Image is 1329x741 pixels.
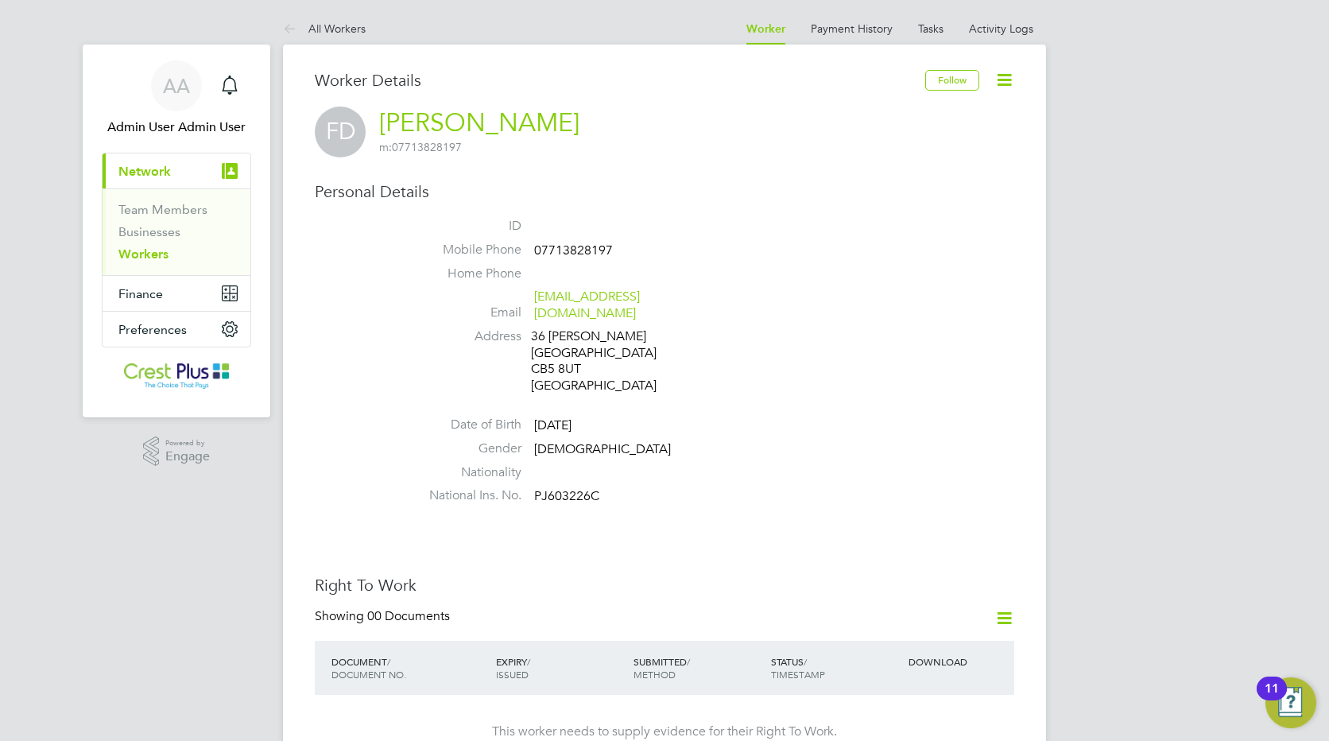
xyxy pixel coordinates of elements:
div: This worker needs to supply evidence for their Right To Work. [331,724,998,740]
span: Network [118,164,171,179]
a: Workers [118,246,169,262]
a: Go to home page [102,363,251,389]
a: Tasks [918,21,943,36]
button: Open Resource Center, 11 new notifications [1265,677,1316,728]
a: Powered byEngage [143,436,211,467]
span: METHOD [634,668,676,681]
span: / [804,655,807,668]
span: / [687,655,690,668]
nav: Main navigation [83,45,270,417]
span: [DEMOGRAPHIC_DATA] [534,441,671,457]
span: 07713828197 [379,140,462,154]
span: Engage [165,450,210,464]
label: National Ins. No. [410,487,521,504]
label: Home Phone [410,266,521,282]
h3: Personal Details [315,181,1014,202]
button: Follow [925,70,979,91]
span: ISSUED [496,668,529,681]
span: m: [379,140,392,154]
label: Address [410,328,521,345]
a: Payment History [811,21,893,36]
div: Showing [315,608,453,625]
div: Network [103,188,250,275]
a: All Workers [283,21,366,36]
div: DOWNLOAD [905,647,1014,676]
a: Businesses [118,224,180,239]
span: AA [163,76,190,96]
span: FD [315,107,366,157]
span: Preferences [118,322,187,337]
a: [PERSON_NAME] [379,107,579,138]
h3: Worker Details [315,70,925,91]
span: [DATE] [534,417,572,433]
span: / [527,655,530,668]
div: SUBMITTED [630,647,767,689]
div: DOCUMENT [327,647,492,689]
a: AAAdmin User Admin User [102,60,251,137]
button: Preferences [103,312,250,347]
label: Mobile Phone [410,242,521,258]
div: 11 [1265,689,1279,709]
span: / [387,655,390,668]
label: Nationality [410,464,521,481]
a: Activity Logs [969,21,1033,36]
div: EXPIRY [492,647,630,689]
span: TIMESTAMP [771,668,825,681]
a: Team Members [118,202,207,217]
span: Powered by [165,436,210,450]
label: Email [410,305,521,321]
button: Finance [103,276,250,311]
div: STATUS [767,647,905,689]
a: Worker [746,22,785,36]
span: Finance [118,286,163,301]
a: [EMAIL_ADDRESS][DOMAIN_NAME] [534,289,640,321]
h3: Right To Work [315,575,1014,596]
span: 00 Documents [367,608,450,624]
button: Network [103,153,250,188]
label: ID [410,218,521,235]
label: Date of Birth [410,417,521,433]
div: 36 [PERSON_NAME] [GEOGRAPHIC_DATA] CB5 8UT [GEOGRAPHIC_DATA] [531,328,682,394]
span: PJ603226C [534,489,599,505]
span: Admin User Admin User [102,118,251,137]
img: crestplusoperations-logo-retina.png [124,363,230,389]
label: Gender [410,440,521,457]
span: 07713828197 [534,242,613,258]
span: DOCUMENT NO. [331,668,406,681]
